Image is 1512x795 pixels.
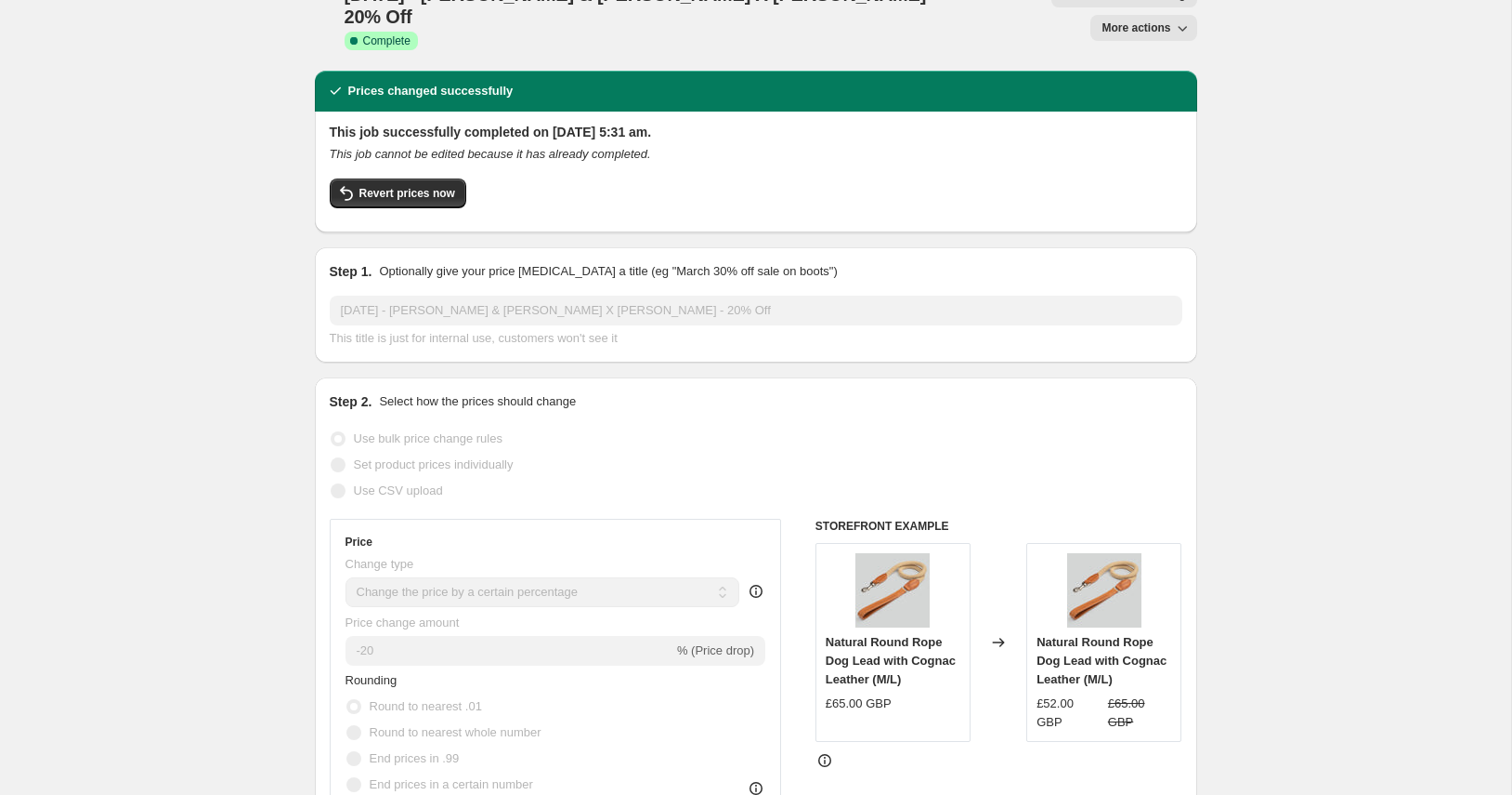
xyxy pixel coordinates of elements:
input: -15 [345,636,673,666]
span: End prices in .99 [370,751,460,765]
img: 1hacllead1_80x.jpg [1067,553,1141,628]
p: Select how the prices should change [379,392,576,411]
h3: Price [345,535,372,550]
span: Use bulk price change rules [354,431,502,445]
span: Revert prices now [359,186,455,201]
span: Rounding [345,673,398,687]
h2: Step 2. [330,392,372,411]
span: Natural Round Rope Dog Lead with Cognac Leather (M/L) [826,635,956,686]
span: This title is just for internal use, customers won't see it [330,331,618,345]
button: Revert prices now [330,179,466,208]
i: This job cannot be edited because it has already completed. [330,147,651,161]
span: Round to nearest .01 [370,699,482,713]
span: % (Price drop) [677,643,754,657]
img: 1hacllead1_80x.jpg [855,553,930,628]
h2: This job successfully completed on [DATE] 5:31 am. [330,123,1182,141]
p: Optionally give your price [MEDICAL_DATA] a title (eg "March 30% off sale on boots") [379,262,837,281]
span: Use CSV upload [354,484,443,497]
h2: Prices changed successfully [348,82,514,100]
h6: STOREFRONT EXAMPLE [815,519,1182,534]
span: Complete [363,33,411,48]
span: More actions [1101,20,1170,35]
button: More actions [1090,15,1196,41]
span: Price change amount [345,616,460,629]
span: Natural Round Rope Dog Lead with Cognac Leather (M/L) [1036,635,1167,686]
h2: Step 1. [330,262,372,281]
span: Change type [345,557,414,571]
span: £65.00 GBP [826,696,892,710]
span: End prices in a certain number [370,777,533,791]
div: help [747,582,765,601]
span: Round to nearest whole number [370,725,541,739]
span: Set product prices individually [354,457,514,471]
span: £65.00 GBP [1108,696,1145,729]
span: £52.00 GBP [1036,696,1074,729]
input: 30% off holiday sale [330,296,1182,325]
